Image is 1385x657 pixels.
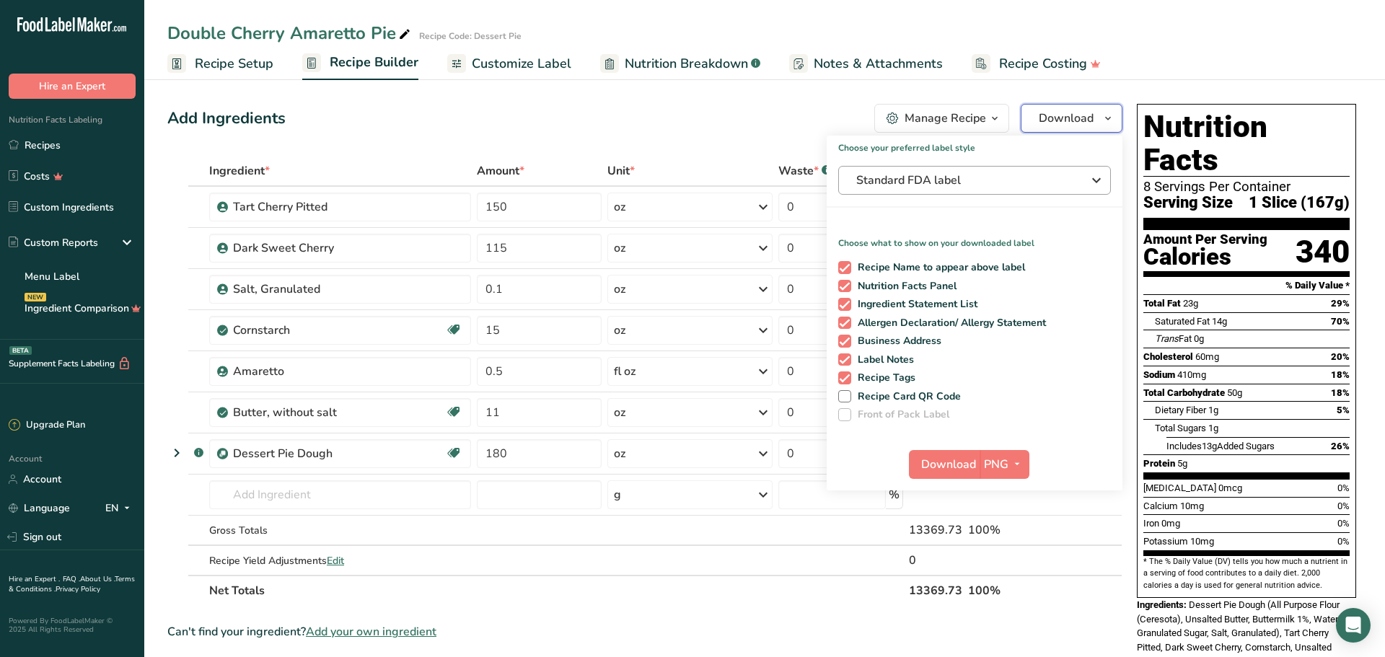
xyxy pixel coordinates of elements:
a: Language [9,495,70,521]
span: Notes & Attachments [814,54,943,74]
span: 60mg [1195,351,1219,362]
th: 13369.73 [906,575,965,605]
a: FAQ . [63,574,80,584]
div: Recipe Code: Dessert Pie [419,30,522,43]
div: Cornstarch [233,322,413,339]
div: 8 Servings Per Container [1143,180,1350,194]
span: Add your own ingredient [306,623,436,640]
span: 0mcg [1218,482,1242,493]
section: * The % Daily Value (DV) tells you how much a nutrient in a serving of food contributes to a dail... [1143,556,1350,591]
div: 340 [1296,233,1350,271]
div: oz [614,404,625,421]
span: Sodium [1143,369,1175,380]
button: Standard FDA label [838,166,1111,195]
h1: Choose your preferred label style [827,136,1122,154]
span: 1g [1208,423,1218,433]
span: 26% [1331,441,1350,451]
span: 0g [1194,333,1204,344]
span: 10mg [1180,501,1204,511]
div: Add Ingredients [167,107,286,131]
span: 13g [1202,441,1217,451]
span: 0% [1337,501,1350,511]
a: Privacy Policy [56,584,100,594]
span: Front of Pack Label [851,408,950,421]
i: Trans [1155,333,1179,344]
span: Download [921,456,976,473]
div: g [614,486,621,503]
div: 100% [968,521,1054,539]
div: fl oz [614,363,636,380]
div: Calories [1143,247,1267,268]
span: PNG [984,456,1008,473]
span: Nutrition Breakdown [625,54,748,74]
span: [MEDICAL_DATA] [1143,482,1216,493]
a: Recipe Builder [302,46,418,81]
h1: Nutrition Facts [1143,110,1350,177]
div: 0 [909,552,962,569]
span: Iron [1143,518,1159,529]
div: Upgrade Plan [9,418,85,433]
span: Recipe Card QR Code [851,390,962,403]
button: Download [1021,104,1122,133]
span: 23g [1183,298,1198,309]
span: Customize Label [472,54,571,74]
span: 50g [1227,387,1242,398]
span: Recipe Builder [330,53,418,72]
span: 20% [1331,351,1350,362]
span: Dietary Fiber [1155,405,1206,415]
div: Dark Sweet Cherry [233,239,413,257]
div: Dessert Pie Dough [233,445,413,462]
span: Cholesterol [1143,351,1193,362]
span: 10mg [1190,536,1214,547]
section: % Daily Value * [1143,277,1350,294]
div: oz [614,281,625,298]
span: 410mg [1177,369,1206,380]
span: Edit [327,554,344,568]
img: Sub Recipe [217,449,228,459]
span: Standard FDA label [856,172,1073,189]
span: 18% [1331,387,1350,398]
div: Salt, Granulated [233,281,413,298]
span: 0% [1337,518,1350,529]
span: Total Fat [1143,298,1181,309]
span: Business Address [851,335,942,348]
span: Label Notes [851,353,915,366]
button: Download [909,450,980,479]
span: Download [1039,110,1094,127]
span: 0mg [1161,518,1180,529]
span: 1g [1208,405,1218,415]
div: NEW [25,293,46,301]
a: Recipe Setup [167,48,273,80]
div: oz [614,198,625,216]
p: Choose what to show on your downloaded label [827,225,1122,250]
span: Total Sugars [1155,423,1206,433]
span: 5g [1177,458,1187,469]
a: Hire an Expert . [9,574,60,584]
div: Double Cherry Amaretto Pie [167,20,413,46]
span: 1 Slice (167g) [1249,194,1350,212]
a: Terms & Conditions . [9,574,135,594]
span: Recipe Tags [851,371,916,384]
span: 0% [1337,536,1350,547]
th: Net Totals [206,575,906,605]
div: Powered By FoodLabelMaker © 2025 All Rights Reserved [9,617,136,634]
button: Manage Recipe [874,104,1009,133]
span: Nutrition Facts Panel [851,280,957,293]
a: Recipe Costing [972,48,1101,80]
div: Tart Cherry Pitted [233,198,413,216]
div: Manage Recipe [905,110,986,127]
span: Recipe Costing [999,54,1087,74]
span: Calcium [1143,501,1178,511]
span: 0% [1337,482,1350,493]
div: Butter, without salt [233,404,413,421]
span: 29% [1331,298,1350,309]
span: Unit [607,162,635,180]
a: Customize Label [447,48,571,80]
div: Can't find your ingredient? [167,623,1122,640]
span: Recipe Name to appear above label [851,261,1026,274]
a: Notes & Attachments [789,48,943,80]
div: Waste [778,162,831,180]
span: Ingredient [209,162,270,180]
span: 18% [1331,369,1350,380]
span: Amount [477,162,524,180]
